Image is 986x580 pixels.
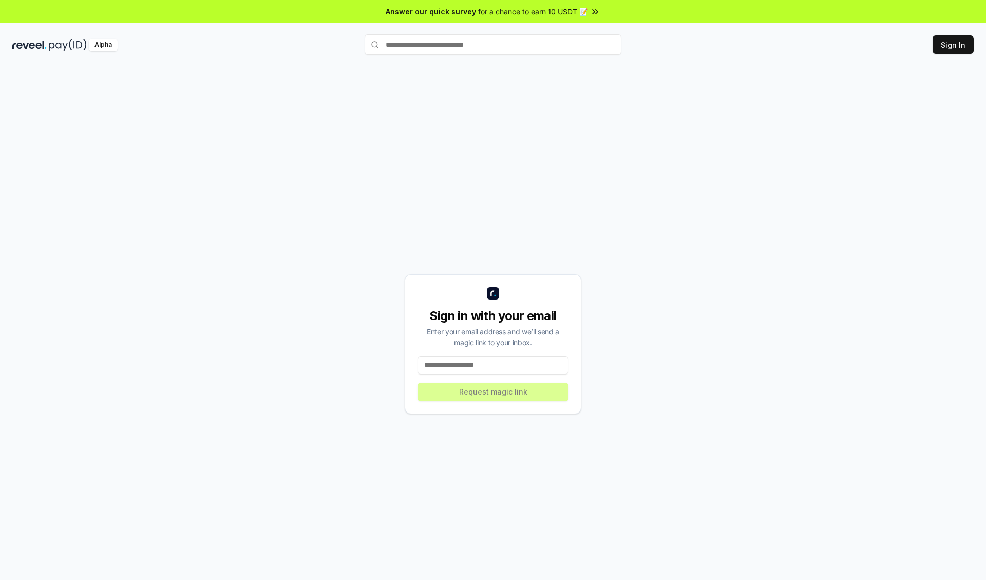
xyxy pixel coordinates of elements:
img: logo_small [487,287,499,300]
button: Sign In [933,35,974,54]
div: Sign in with your email [418,308,568,324]
span: for a chance to earn 10 USDT 📝 [478,6,588,17]
div: Enter your email address and we’ll send a magic link to your inbox. [418,326,568,348]
img: reveel_dark [12,39,47,51]
span: Answer our quick survey [386,6,476,17]
div: Alpha [89,39,118,51]
img: pay_id [49,39,87,51]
